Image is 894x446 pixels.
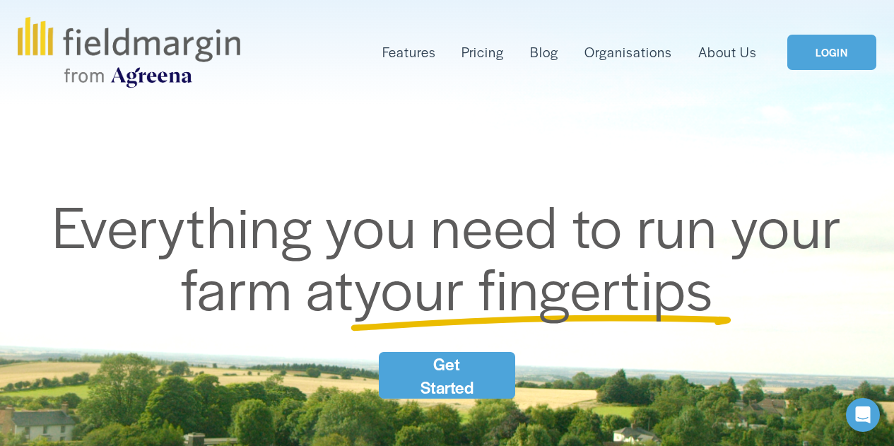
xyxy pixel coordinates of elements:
[354,247,714,327] span: your fingertips
[379,352,515,399] a: Get Started
[52,184,856,327] span: Everything you need to run your farm at
[787,35,876,71] a: LOGIN
[846,398,880,432] div: Open Intercom Messenger
[18,17,240,88] img: fieldmargin.com
[461,41,504,64] a: Pricing
[382,42,436,62] span: Features
[584,41,672,64] a: Organisations
[698,41,757,64] a: About Us
[530,41,558,64] a: Blog
[382,41,436,64] a: folder dropdown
